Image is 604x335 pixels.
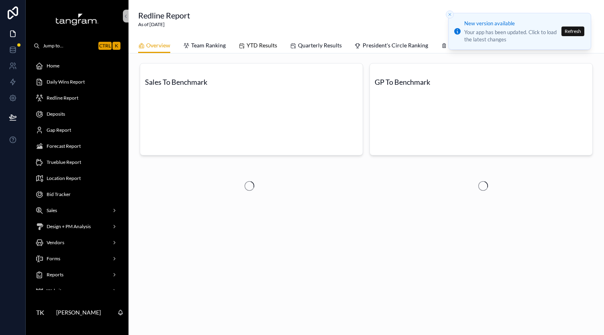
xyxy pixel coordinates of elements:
a: Trueblue Report [31,155,124,170]
button: Close toast [446,10,454,18]
div: New version available [464,20,559,28]
button: Refresh [561,27,584,36]
a: Redline Report [31,91,124,105]
a: Overview [138,38,170,53]
span: YTD Results [247,41,277,49]
span: Redline Report [47,95,78,101]
span: Ctrl [98,42,112,50]
img: App logo [55,13,99,26]
a: Design + PM Analysis [31,219,124,234]
button: Jump to...CtrlK [31,39,124,53]
a: Location Report [31,171,124,186]
span: Daily Wins Report [47,79,85,85]
a: President's Circle Ranking [355,38,428,54]
a: Reports [31,268,124,282]
span: K [113,43,120,49]
span: Trueblue Report [47,159,81,165]
a: Gap Report [31,123,124,137]
div: Your app has been updated. Click to load the latest changes [464,29,559,43]
a: Quarterly Results [290,38,342,54]
h1: Redline Report [138,10,190,21]
span: Reports [47,272,63,278]
a: Team Ranking [183,38,226,54]
span: Quarterly Results [298,41,342,49]
span: Gap Report [47,127,71,133]
span: President's Circle Ranking [363,41,428,49]
span: Home [47,63,59,69]
a: Goals [441,38,463,54]
span: Forecast Report [47,143,81,149]
span: Deposits [47,111,65,117]
h3: Sales To Benchmark [145,76,358,88]
a: YTD Results [239,38,277,54]
span: TK [36,308,44,317]
a: Deposits [31,107,124,121]
a: Bid Tracker [31,187,124,202]
a: Sales [31,203,124,218]
span: Overview [146,41,170,49]
a: Forms [31,251,124,266]
span: Forms [47,255,60,262]
div: scrollable content [26,53,129,290]
h3: GP To Benchmark [375,76,588,88]
a: Website [31,284,124,298]
span: Jump to... [43,43,95,49]
a: Vendors [31,235,124,250]
span: Bid Tracker [47,191,71,198]
span: Location Report [47,175,81,182]
span: Website [47,288,64,294]
span: Sales [47,207,57,214]
a: Daily Wins Report [31,75,124,89]
span: As of [DATE] [138,21,190,28]
span: Vendors [47,239,64,246]
a: Home [31,59,124,73]
p: [PERSON_NAME] [56,308,101,317]
span: Team Ranking [191,41,226,49]
a: Forecast Report [31,139,124,153]
span: Design + PM Analysis [47,223,91,230]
